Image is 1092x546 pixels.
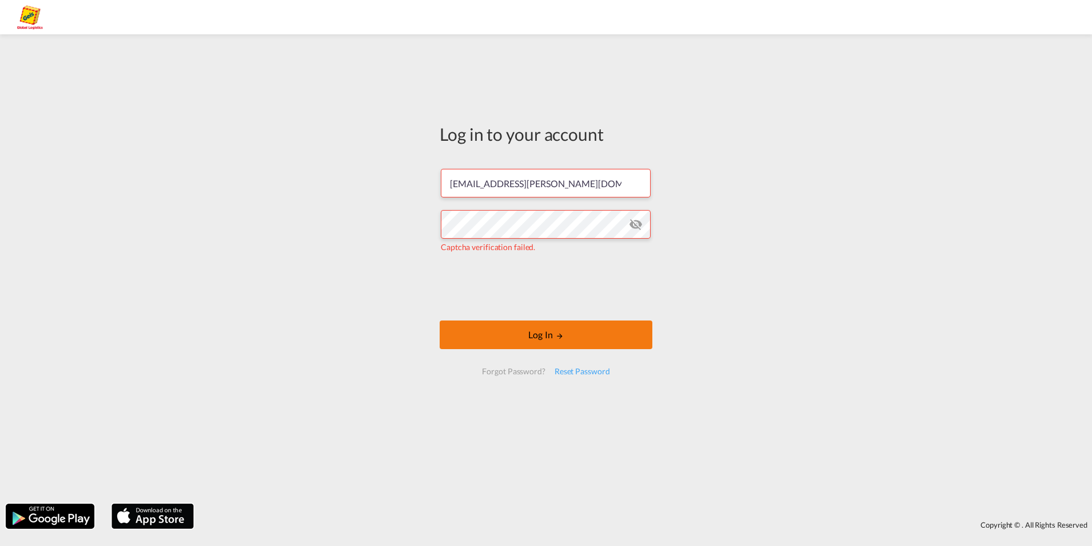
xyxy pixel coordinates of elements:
[110,503,195,530] img: apple.png
[200,515,1092,535] div: Copyright © . All Rights Reserved
[440,122,652,146] div: Log in to your account
[441,169,651,197] input: Enter email/phone number
[440,321,652,349] button: LOGIN
[5,503,95,530] img: google.png
[17,5,43,30] img: a2a4a140666c11eeab5485e577415959.png
[459,264,633,309] iframe: reCAPTCHA
[550,361,615,382] div: Reset Password
[629,217,643,231] md-icon: icon-eye-off
[441,242,535,252] span: Captcha verification failed.
[477,361,549,382] div: Forgot Password?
